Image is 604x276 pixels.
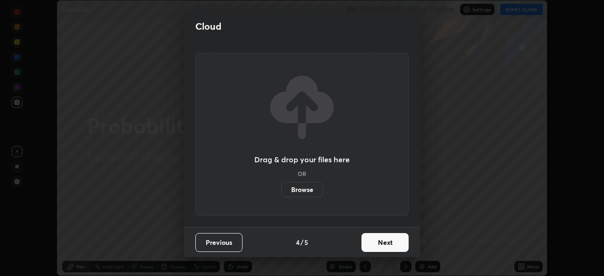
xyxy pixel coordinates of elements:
[298,171,306,176] h5: OR
[296,237,300,247] h4: 4
[304,237,308,247] h4: 5
[301,237,303,247] h4: /
[195,233,243,252] button: Previous
[195,20,221,33] h2: Cloud
[254,156,350,163] h3: Drag & drop your files here
[361,233,409,252] button: Next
